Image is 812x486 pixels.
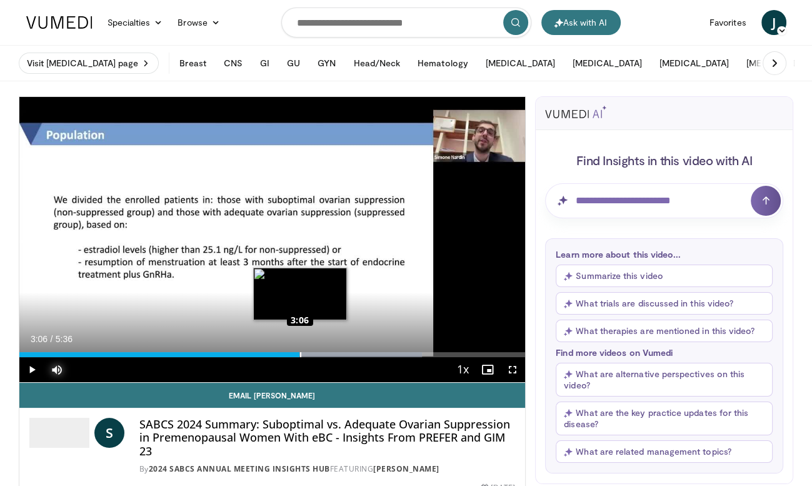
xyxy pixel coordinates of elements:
[139,463,516,475] div: By FEATURING
[346,51,408,76] button: Head/Neck
[556,440,773,463] button: What are related management topics?
[51,334,53,344] span: /
[19,352,526,357] div: Progress Bar
[172,51,213,76] button: Breast
[410,51,476,76] button: Hematology
[450,357,475,382] button: Playback Rate
[253,51,277,76] button: GI
[253,268,347,320] img: image.jpeg
[26,16,93,29] img: VuMedi Logo
[94,418,124,448] a: S
[545,106,606,118] img: vumedi-ai-logo.svg
[556,347,773,358] p: Find more videos on Vumedi
[19,383,526,408] a: Email [PERSON_NAME]
[556,249,773,260] p: Learn more about this video...
[149,463,330,474] a: 2024 SABCS Annual Meeting Insights Hub
[478,51,563,76] button: [MEDICAL_DATA]
[29,418,89,448] img: 2024 SABCS Annual Meeting Insights Hub
[31,334,48,344] span: 3:06
[310,51,343,76] button: GYN
[281,8,531,38] input: Search topics, interventions
[565,51,649,76] button: [MEDICAL_DATA]
[139,418,516,458] h4: SABCS 2024 Summary: Suboptimal vs. Adequate Ovarian Suppression in Premenopausal Women With eBC -...
[216,51,250,76] button: CNS
[556,265,773,287] button: Summarize this video
[475,357,500,382] button: Enable picture-in-picture mode
[541,10,621,35] button: Ask with AI
[19,357,44,382] button: Play
[761,10,786,35] a: J
[556,292,773,315] button: What trials are discussed in this video?
[556,402,773,435] button: What are the key practice updates for this disease?
[500,357,525,382] button: Fullscreen
[19,97,526,383] video-js: Video Player
[545,152,783,168] h4: Find Insights in this video with AI
[56,334,73,344] span: 5:36
[19,53,159,74] a: Visit [MEDICAL_DATA] page
[556,363,773,397] button: What are alternative perspectives on this video?
[702,10,754,35] a: Favorites
[556,320,773,342] button: What therapies are mentioned in this video?
[279,51,308,76] button: GU
[44,357,69,382] button: Mute
[100,10,171,35] a: Specialties
[373,463,439,474] a: [PERSON_NAME]
[545,183,783,218] input: Question for AI
[170,10,228,35] a: Browse
[652,51,736,76] button: [MEDICAL_DATA]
